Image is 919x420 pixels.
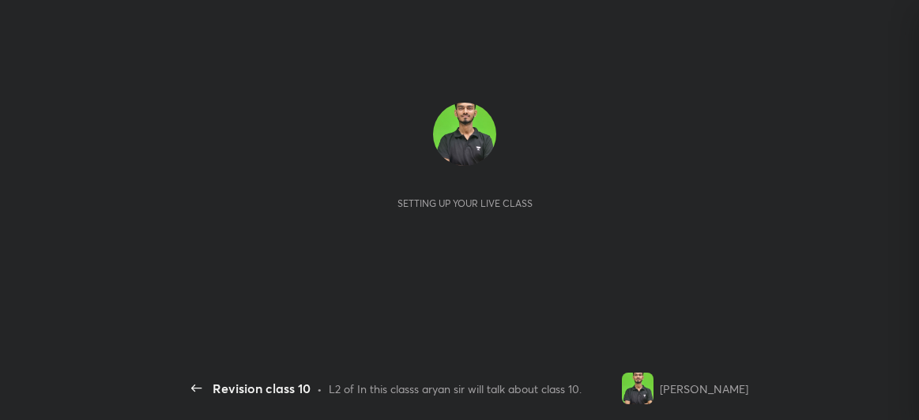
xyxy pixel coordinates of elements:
[660,381,748,397] div: [PERSON_NAME]
[622,373,653,404] img: bc37ae20f96d498bb04454f91d729a71.jpg
[433,103,496,166] img: bc37ae20f96d498bb04454f91d729a71.jpg
[317,381,322,397] div: •
[329,381,582,397] div: L2 of In this classs aryan sir will talk about class 10.
[397,197,533,209] div: Setting up your live class
[213,379,311,398] div: Revision class 10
